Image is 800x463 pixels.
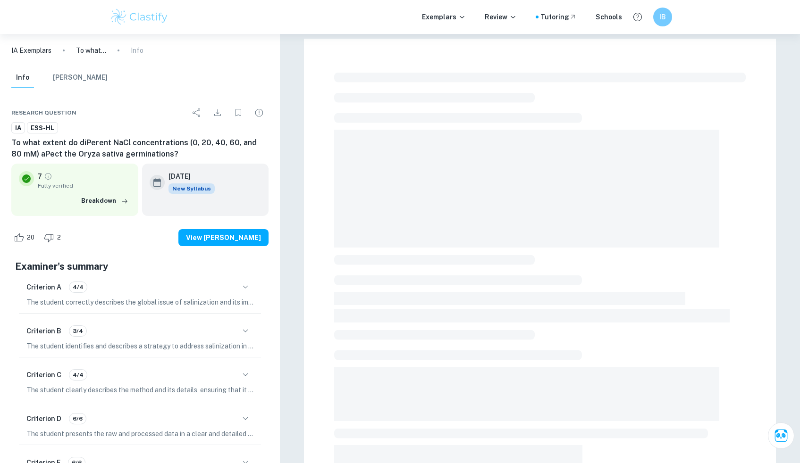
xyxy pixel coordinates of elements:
h6: Criterion A [26,282,61,292]
span: 4/4 [69,371,87,379]
a: IA Exemplars [11,45,51,56]
span: New Syllabus [168,183,215,194]
button: IB [653,8,672,26]
h6: Criterion C [26,370,61,380]
img: Clastify logo [109,8,169,26]
div: Report issue [250,103,269,122]
h6: Criterion B [26,326,61,336]
a: Tutoring [540,12,577,22]
a: Grade fully verified [44,172,52,181]
a: ESS-HL [27,122,58,134]
p: 7 [38,171,42,182]
div: Bookmark [229,103,248,122]
p: To what extent do diPerent NaCl concentrations (0, 20, 40, 60, and 80 mM) aPect the Oryza sativa ... [76,45,106,56]
span: Research question [11,108,76,117]
span: 4/4 [69,283,87,291]
h6: Criterion D [26,413,61,424]
div: Dislike [42,230,66,245]
p: Info [131,45,143,56]
button: Breakdown [79,194,131,208]
div: Download [208,103,227,122]
p: The student presents the raw and processed data in a clear and detailed manner, ensuring that the... [26,429,253,439]
span: 2 [52,233,66,242]
a: Schools [596,12,622,22]
h6: [DATE] [168,171,207,182]
button: [PERSON_NAME] [53,67,108,88]
span: 3/4 [69,327,86,335]
button: Help and Feedback [630,9,646,25]
span: 6/6 [69,414,86,423]
h6: IB [657,12,668,22]
h6: To what extent do diPerent NaCl concentrations (0, 20, 40, 60, and 80 mM) aPect the Oryza sativa ... [11,137,269,160]
div: Starting from the May 2026 session, the ESS IA requirements have changed. We created this exempla... [168,183,215,194]
p: The student clearly describes the method and its details, ensuring that it can be easily replicat... [26,385,253,395]
div: Share [187,103,206,122]
span: 20 [22,233,40,242]
button: Ask Clai [768,422,794,449]
p: Review [485,12,517,22]
span: IA [12,124,25,133]
h5: Examiner's summary [15,259,265,273]
button: View [PERSON_NAME] [178,229,269,246]
span: ESS-HL [27,124,58,133]
p: Exemplars [422,12,466,22]
p: The student identifies and describes a strategy to address salinization in agriculture through th... [26,341,253,351]
span: Fully verified [38,182,131,190]
p: The student correctly describes the global issue of salinization and its impact on agriculture, p... [26,297,253,307]
div: Like [11,230,40,245]
a: IA [11,122,25,134]
button: Info [11,67,34,88]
